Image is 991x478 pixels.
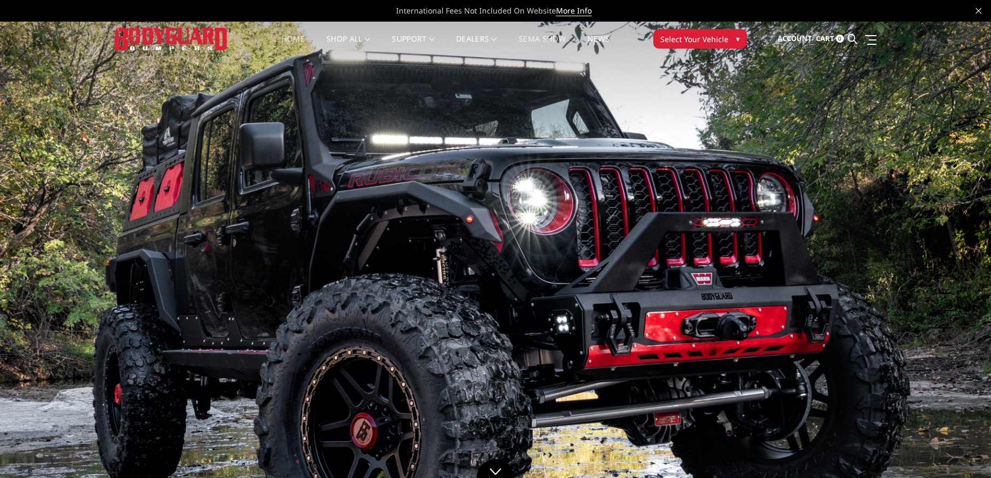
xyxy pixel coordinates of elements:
[941,311,952,328] button: 4 of 5
[456,35,497,56] a: Dealers
[816,24,844,53] a: Cart 0
[836,35,844,43] span: 0
[937,426,991,478] iframe: Chat Widget
[816,33,834,43] span: Cart
[326,35,370,56] a: shop all
[736,33,740,44] span: ▾
[941,328,952,346] button: 5 of 5
[556,5,592,16] a: More Info
[392,35,434,56] a: Support
[941,294,952,311] button: 3 of 5
[660,33,728,45] span: Select Your Vehicle
[778,33,812,43] span: Account
[778,24,812,53] a: Account
[587,35,610,56] a: News
[282,35,305,56] a: Home
[519,35,566,56] a: SEMA Show
[115,28,228,50] img: BODYGUARD BUMPERS
[477,459,514,478] a: Click to Down
[653,29,747,49] button: Select Your Vehicle
[941,277,952,294] button: 2 of 5
[941,259,952,277] button: 1 of 5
